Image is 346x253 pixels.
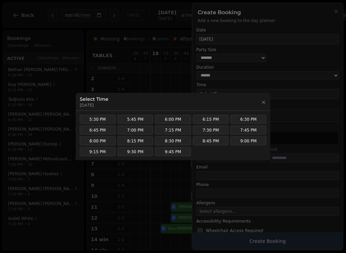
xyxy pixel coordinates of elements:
[80,147,116,156] button: 9:15 PM
[80,126,116,135] button: 6:45 PM
[118,137,153,145] button: 8:15 PM
[155,115,191,124] button: 6:00 PM
[230,115,266,124] button: 6:30 PM
[230,137,266,145] button: 9:00 PM
[193,115,229,124] button: 6:15 PM
[80,137,116,145] button: 8:00 PM
[118,126,153,135] button: 7:00 PM
[118,115,153,124] button: 5:45 PM
[80,102,108,108] p: [DATE]
[155,147,191,156] button: 9:45 PM
[193,126,229,135] button: 7:30 PM
[155,137,191,145] button: 8:30 PM
[230,126,266,135] button: 7:45 PM
[80,96,108,102] h3: Select Time
[155,126,191,135] button: 7:15 PM
[193,137,229,145] button: 8:45 PM
[118,147,153,156] button: 9:30 PM
[80,115,116,124] button: 5:30 PM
